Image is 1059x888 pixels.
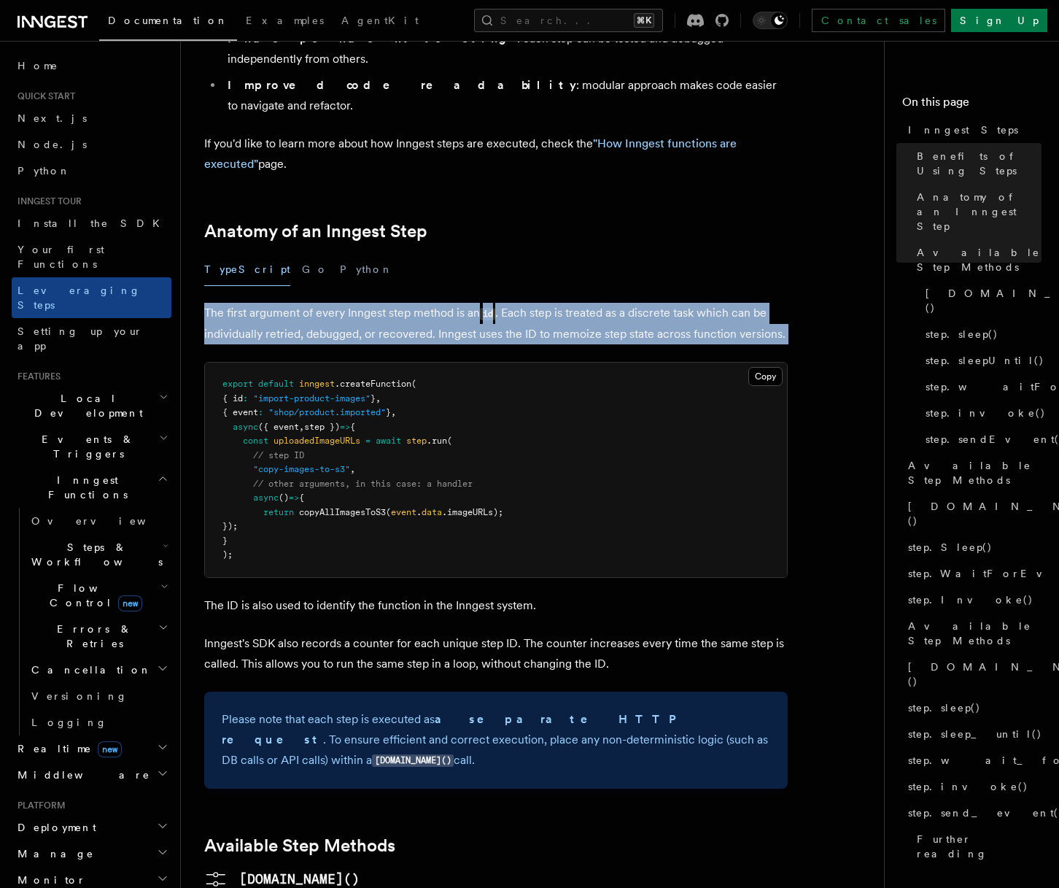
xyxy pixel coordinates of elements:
[902,534,1041,560] a: step.Sleep()
[340,422,350,432] span: =>
[204,595,788,616] p: The ID is also used to identify the function in the Inngest system.
[908,592,1033,607] span: step.Invoke()
[299,379,335,389] span: inngest
[376,436,401,446] span: await
[12,210,171,236] a: Install the SDK
[253,493,279,503] span: async
[917,245,1041,274] span: Available Step Methods
[18,285,141,311] span: Leveraging Steps
[12,473,158,502] span: Inngest Functions
[12,53,171,79] a: Home
[12,508,171,736] div: Inngest Functions
[474,9,663,32] button: Search...⌘K
[911,184,1041,239] a: Anatomy of an Inngest Step
[12,741,122,756] span: Realtime
[335,379,411,389] span: .createFunction
[12,846,94,861] span: Manage
[26,534,171,575] button: Steps & Workflows
[253,479,473,489] span: // other arguments, in this case: a handler
[253,450,304,460] span: // step ID
[926,353,1044,368] span: step.sleepUntil()
[12,385,171,426] button: Local Development
[18,325,143,352] span: Setting up your app
[12,873,86,887] span: Monitor
[258,422,299,432] span: ({ event
[333,4,427,39] a: AgentKit
[634,13,654,28] kbd: ⌘K
[920,426,1041,452] a: step.sendEvent()
[427,436,447,446] span: .run
[917,832,1041,861] span: Further reading
[26,508,171,534] a: Overview
[371,393,376,404] span: }
[902,613,1041,654] a: Available Step Methods
[31,690,128,702] span: Versioning
[222,393,243,404] span: { id
[263,507,294,517] span: return
[12,762,171,788] button: Middleware
[372,754,454,767] code: [DOMAIN_NAME]()
[12,131,171,158] a: Node.js
[223,75,788,116] li: : modular approach makes code easier to navigate and refactor.
[12,432,159,461] span: Events & Triggers
[299,507,386,517] span: copyAllImagesToS3
[18,58,58,73] span: Home
[26,581,160,610] span: Flow Control
[26,683,171,709] a: Versioning
[376,393,381,404] span: ,
[386,407,391,417] span: }
[268,407,386,417] span: "shop/product.imported"
[902,721,1041,747] a: step.sleep_until()
[902,452,1041,493] a: Available Step Methods
[222,407,258,417] span: { event
[341,15,419,26] span: AgentKit
[12,467,171,508] button: Inngest Functions
[411,379,416,389] span: (
[748,367,783,386] button: Copy
[12,800,66,811] span: Platform
[12,90,75,102] span: Quick start
[350,422,355,432] span: {
[908,458,1041,487] span: Available Step Methods
[902,800,1041,826] a: step.send_event()
[12,236,171,277] a: Your first Functions
[222,536,228,546] span: }
[406,436,427,446] span: step
[304,422,340,432] span: step })
[18,139,87,150] span: Node.js
[204,253,290,286] button: TypeScript
[253,464,350,474] span: "copy-images-to-s3"
[391,407,396,417] span: ,
[279,493,289,503] span: ()
[422,507,442,517] span: data
[902,747,1041,773] a: step.wait_for_event()
[31,717,107,728] span: Logging
[447,436,452,446] span: (
[299,493,304,503] span: {
[902,695,1041,721] a: step.sleep()
[920,280,1041,321] a: [DOMAIN_NAME]()
[18,244,104,270] span: Your first Functions
[26,663,152,677] span: Cancellation
[480,308,495,320] code: id
[908,540,993,555] span: step.Sleep()
[26,709,171,736] a: Logging
[118,595,142,611] span: new
[302,253,328,286] button: Go
[365,436,371,446] span: =
[908,123,1018,137] span: Inngest Steps
[12,158,171,184] a: Python
[12,371,61,382] span: Features
[902,493,1041,534] a: [DOMAIN_NAME]()
[902,93,1041,117] h4: On this page
[18,217,168,229] span: Install the SDK
[258,379,294,389] span: default
[18,112,87,124] span: Next.js
[12,768,150,782] span: Middleware
[26,622,158,651] span: Errors & Retries
[902,773,1041,800] a: step.invoke()
[442,507,503,517] span: .imageURLs);
[902,587,1041,613] a: step.Invoke()
[12,318,171,359] a: Setting up your app
[246,15,324,26] span: Examples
